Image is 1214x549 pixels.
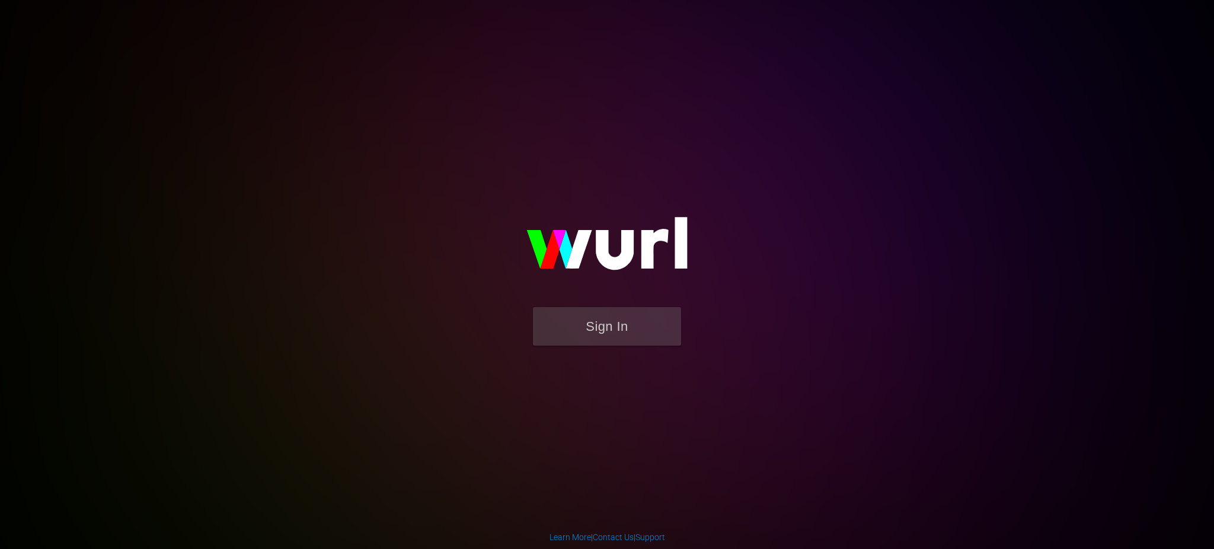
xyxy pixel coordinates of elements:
div: | | [550,531,665,543]
button: Sign In [533,307,681,346]
a: Contact Us [593,532,634,542]
img: wurl-logo-on-black-223613ac3d8ba8fe6dc639794a292ebdb59501304c7dfd60c99c58986ef67473.svg [488,191,726,307]
a: Support [635,532,665,542]
a: Learn More [550,532,591,542]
